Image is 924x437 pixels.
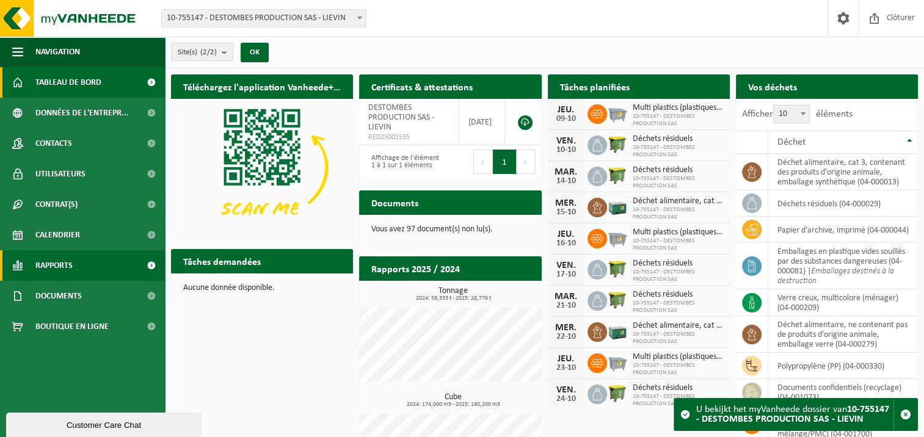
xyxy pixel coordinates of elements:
[359,190,431,214] h2: Documents
[554,167,578,177] div: MAR.
[773,105,810,123] span: 10
[371,225,529,234] p: Vous avez 97 document(s) non lu(s).
[607,352,628,372] img: WB-2500-GAL-GY-01
[633,259,724,269] span: Déchets résiduels
[171,43,233,61] button: Site(s)(2/2)
[633,175,724,190] span: 10-755147 - DESTOMBES PRODUCTION SAS
[178,43,217,62] span: Site(s)
[35,37,80,67] span: Navigation
[633,165,724,175] span: Déchets résiduels
[365,287,541,302] h3: Tonnage
[554,146,578,154] div: 10-10
[554,136,578,146] div: VEN.
[633,228,724,237] span: Multi plastics (plastiques durs/cerclages/eps/film naturel/film mélange/pmc)
[607,320,628,341] img: PB-LB-0680-HPE-GN-01
[35,159,85,189] span: Utilisateurs
[35,220,80,250] span: Calendrier
[633,321,724,331] span: Déchet alimentaire, cat 3, contenant des produits d'origine animale, emballage s...
[35,67,101,98] span: Tableau de bord
[554,385,578,395] div: VEN.
[554,208,578,217] div: 15-10
[768,379,918,406] td: documents confidentiels (recyclage) (04-001073)
[161,9,366,27] span: 10-755147 - DESTOMBES PRODUCTION SAS - LIEVIN
[517,150,536,174] button: Next
[633,290,724,300] span: Déchets résiduels
[35,128,72,159] span: Contacts
[554,395,578,403] div: 24-10
[696,405,889,424] strong: 10-755147 - DESTOMBES PRODUCTION SAS - LIEVIN
[768,353,918,379] td: polypropylène (PP) (04-000330)
[607,227,628,248] img: WB-2500-GAL-GY-01
[633,144,724,159] span: 10-755147 - DESTOMBES PRODUCTION SAS
[768,190,918,217] td: déchets résiduels (04-000029)
[493,150,517,174] button: 1
[241,43,269,62] button: OK
[171,74,353,98] h2: Téléchargez l'application Vanheede+ maintenant!
[774,106,809,123] span: 10
[365,148,444,175] div: Affichage de l'élément 1 à 1 sur 1 éléments
[633,206,724,221] span: 10-755147 - DESTOMBES PRODUCTION SAS
[696,399,893,430] div: U bekijkt het myVanheede dossier van
[35,281,82,311] span: Documents
[607,134,628,154] img: WB-1100-HPE-GN-50
[554,364,578,372] div: 23-10
[554,323,578,333] div: MER.
[183,284,341,292] p: Aucune donnée disponible.
[607,258,628,279] img: WB-1100-HPE-GN-50
[554,261,578,270] div: VEN.
[359,256,472,280] h2: Rapports 2025 / 2024
[633,134,724,144] span: Déchets résiduels
[435,280,540,305] a: Consulter les rapports
[554,239,578,248] div: 16-10
[368,132,449,142] span: RED25001535
[171,99,353,236] img: Download de VHEPlus App
[633,393,724,408] span: 10-755147 - DESTOMBES PRODUCTION SAS
[548,74,642,98] h2: Tâches planifiées
[35,189,78,220] span: Contrat(s)
[473,150,493,174] button: Previous
[554,105,578,115] div: JEU.
[162,10,366,27] span: 10-755147 - DESTOMBES PRODUCTION SAS - LIEVIN
[633,197,724,206] span: Déchet alimentaire, cat 3, contenant des produits d'origine animale, emballage s...
[554,354,578,364] div: JEU.
[35,311,109,342] span: Boutique en ligne
[768,217,918,243] td: papier d'archive, imprimé (04-000044)
[554,115,578,123] div: 09-10
[768,154,918,190] td: déchet alimentaire, cat 3, contenant des produits d'origine animale, emballage synthétique (04-00...
[200,48,217,56] count: (2/2)
[171,249,273,273] h2: Tâches demandées
[35,98,129,128] span: Données de l'entrepr...
[736,74,809,98] h2: Vos déchets
[6,410,204,437] iframe: chat widget
[768,289,918,316] td: verre creux, multicolore (ménager) (04-000209)
[633,103,724,113] span: Multi plastics (plastiques durs/cerclages/eps/film naturel/film mélange/pmc)
[554,177,578,186] div: 14-10
[777,267,894,286] i: Emballages destinés à la destruction
[768,243,918,289] td: emballages en plastique vides souillés par des substances dangereuses (04-000081) |
[742,109,853,119] label: Afficher éléments
[368,103,434,132] span: DESTOMBES PRODUCTION SAS - LIEVIN
[607,289,628,310] img: WB-1100-HPE-GN-50
[35,250,73,281] span: Rapports
[777,137,806,147] span: Déchet
[633,237,724,252] span: 10-755147 - DESTOMBES PRODUCTION SAS
[607,165,628,186] img: WB-1100-HPE-GN-50
[554,198,578,208] div: MER.
[365,402,541,408] span: 2024: 174,000 m3 - 2025: 190,200 m3
[554,229,578,239] div: JEU.
[633,331,724,345] span: 10-755147 - DESTOMBES PRODUCTION SAS
[554,270,578,279] div: 17-10
[768,316,918,353] td: déchet alimentaire, ne contenant pas de produits d'origine animale, emballage verre (04-000279)
[633,383,724,393] span: Déchets résiduels
[633,269,724,283] span: 10-755147 - DESTOMBES PRODUCTION SAS
[554,302,578,310] div: 21-10
[607,196,628,217] img: PB-LB-0680-HPE-GN-01
[365,393,541,408] h3: Cube
[633,352,724,362] span: Multi plastics (plastiques durs/cerclages/eps/film naturel/film mélange/pmc)
[607,383,628,403] img: WB-1100-HPE-GN-50
[365,295,541,302] span: 2024: 59,333 t - 2025: 28,776 t
[607,103,628,123] img: WB-2500-GAL-GY-01
[554,292,578,302] div: MAR.
[359,74,485,98] h2: Certificats & attestations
